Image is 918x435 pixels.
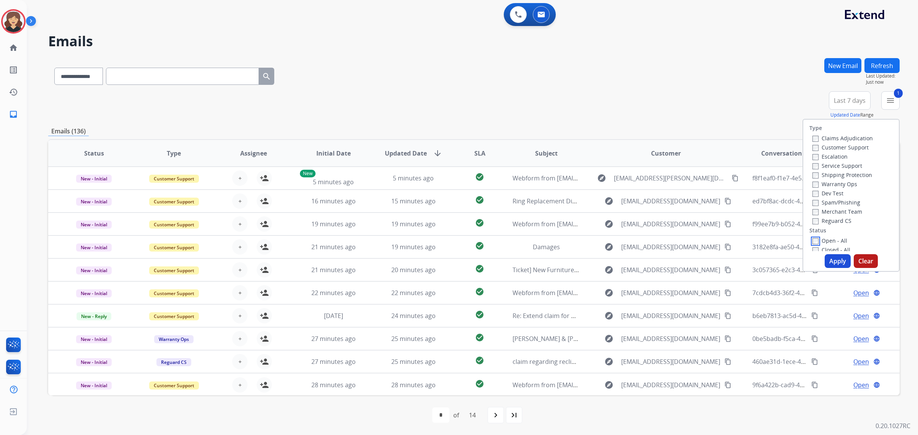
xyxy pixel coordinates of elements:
button: New Email [824,58,861,73]
span: New - Initial [76,335,112,343]
span: + [238,242,242,252]
mat-icon: history [9,88,18,97]
mat-icon: content_copy [811,358,818,365]
span: Webform from [EMAIL_ADDRESS][DOMAIN_NAME] on [DATE] [513,289,686,297]
mat-icon: check_circle [475,310,484,319]
span: [EMAIL_ADDRESS][DOMAIN_NAME] [621,334,720,343]
span: New - Initial [76,221,112,229]
span: 3c057365-e2c3-4cc3-a0da-118d0ac6e0b3 [752,266,869,274]
span: b6eb7813-ac5d-4427-bb2e-8f8e0cf6c2b1 [752,312,868,320]
mat-icon: check_circle [475,333,484,342]
mat-icon: person_add [260,334,269,343]
span: [EMAIL_ADDRESS][DOMAIN_NAME] [621,242,720,252]
span: Re: Extend claim for Apollo neuro device [513,312,628,320]
div: 14 [463,407,482,423]
span: Open [853,311,869,320]
span: 27 minutes ago [311,357,356,366]
span: 0be5badb-f5ca-4376-93aa-e29ecb1a3863 [752,334,870,343]
input: Reguard CS [812,218,819,224]
span: 19 minutes ago [311,220,356,228]
span: Damages [533,243,560,251]
input: Service Support [812,163,819,169]
span: Customer Support [149,266,199,274]
span: + [238,219,242,229]
span: New - Initial [76,175,112,183]
button: Clear [854,254,878,268]
span: 1 [894,89,903,98]
span: [EMAIL_ADDRESS][DOMAIN_NAME] [621,380,720,390]
span: 19 minutes ago [391,243,436,251]
mat-icon: content_copy [724,381,731,388]
span: 16 minutes ago [311,197,356,205]
mat-icon: content_copy [811,381,818,388]
span: [DATE] [324,312,343,320]
span: Webform from [EMAIL_ADDRESS][DOMAIN_NAME] on [DATE] [513,381,686,389]
span: 5 minutes ago [393,174,434,182]
mat-icon: person_add [260,174,269,183]
mat-icon: person_add [260,242,269,252]
span: 22 minutes ago [391,289,436,297]
mat-icon: language [873,312,880,319]
button: Last 7 days [829,91,871,110]
input: Escalation [812,154,819,160]
button: + [232,377,247,393]
span: Open [853,380,869,390]
button: + [232,216,247,232]
mat-icon: check_circle [475,264,484,273]
mat-icon: content_copy [811,335,818,342]
span: 19 minutes ago [391,220,436,228]
label: Merchant Team [812,208,862,215]
mat-icon: explore [604,265,614,274]
span: Just now [866,79,900,85]
span: [EMAIL_ADDRESS][DOMAIN_NAME] [621,357,720,366]
mat-icon: content_copy [724,289,731,296]
span: New - Initial [76,381,112,390]
mat-icon: explore [604,334,614,343]
span: [EMAIL_ADDRESS][DOMAIN_NAME] [621,265,720,274]
span: Range [830,112,874,118]
mat-icon: content_copy [724,266,731,273]
span: 9f6a422b-cad9-4a3d-8106-16ffb2a81573 [752,381,867,389]
p: New [300,170,316,177]
input: Open - All [812,238,819,244]
label: Customer Support [812,144,869,151]
mat-icon: explore [604,219,614,229]
span: Customer Support [149,312,199,320]
mat-icon: content_copy [724,358,731,365]
span: Subject [535,149,558,158]
span: + [238,196,242,206]
img: avatar [3,11,24,32]
label: Reguard CS [812,217,851,224]
span: 25 minutes ago [391,334,436,343]
button: + [232,308,247,323]
label: Dev Test [812,190,843,197]
span: 5 minutes ago [313,178,354,186]
span: New - Initial [76,289,112,297]
span: 15 minutes ago [391,197,436,205]
button: + [232,239,247,255]
span: Customer Support [149,381,199,390]
mat-icon: person_add [260,311,269,320]
span: Open [853,334,869,343]
mat-icon: language [873,289,880,296]
mat-icon: list_alt [9,65,18,75]
span: SLA [474,149,485,158]
span: Status [84,149,104,158]
mat-icon: explore [604,242,614,252]
mat-icon: check_circle [475,195,484,205]
mat-icon: person_add [260,219,269,229]
h2: Emails [48,34,900,49]
button: + [232,193,247,209]
label: Warranty Ops [812,180,857,188]
mat-icon: content_copy [724,243,731,250]
input: Warranty Ops [812,182,819,188]
span: New - Initial [76,243,112,252]
span: 24 minutes ago [391,312,436,320]
span: + [238,357,242,366]
span: [EMAIL_ADDRESS][DOMAIN_NAME] [621,288,720,297]
span: 3182e8fa-ae50-42bd-9ef3-5d6cb455cdc4 [752,243,868,251]
mat-icon: language [873,358,880,365]
span: 25 minutes ago [391,357,436,366]
input: Customer Support [812,145,819,151]
span: + [238,174,242,183]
